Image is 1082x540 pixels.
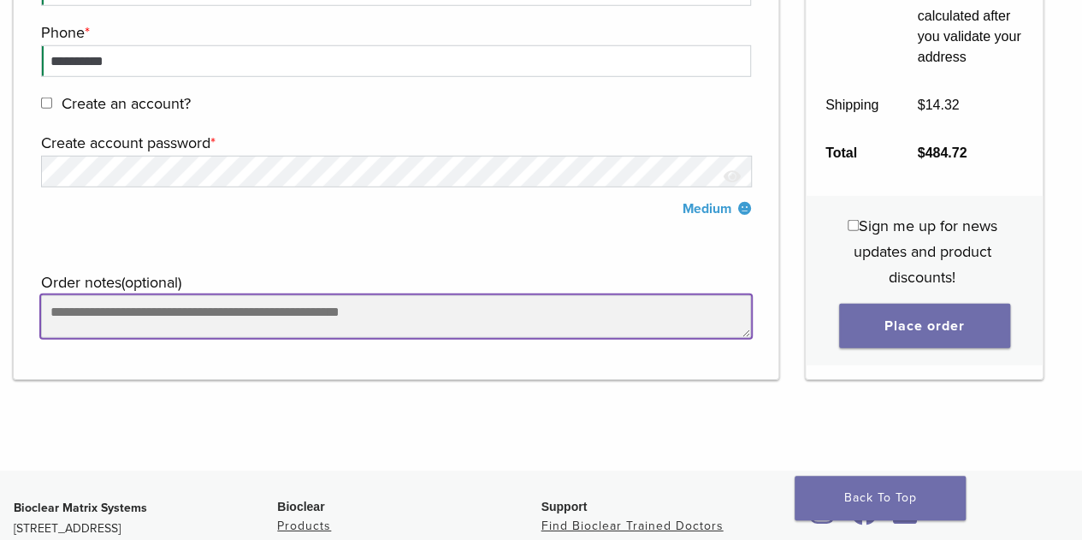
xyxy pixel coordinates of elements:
[917,98,925,112] span: $
[277,519,331,533] a: Products
[62,94,191,113] span: Create an account?
[917,145,925,160] span: $
[41,98,52,109] input: Create an account?
[277,500,324,513] span: Bioclear
[714,156,751,199] button: Hide password
[917,145,967,160] bdi: 484.72
[41,130,747,156] label: Create account password
[541,519,724,533] a: Find Bioclear Trained Doctors
[121,273,181,292] span: (optional)
[41,187,751,228] div: Medium
[541,500,588,513] span: Support
[41,20,747,45] label: Phone
[854,217,997,287] span: Sign me up for news updates and product discounts!
[14,501,147,515] strong: Bioclear Matrix Systems
[839,304,1010,348] button: Place order
[917,98,959,112] bdi: 14.32
[848,220,859,231] input: Sign me up for news updates and product discounts!
[41,270,747,295] label: Order notes
[806,129,898,177] th: Total
[795,476,966,520] a: Back To Top
[806,81,898,129] th: Shipping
